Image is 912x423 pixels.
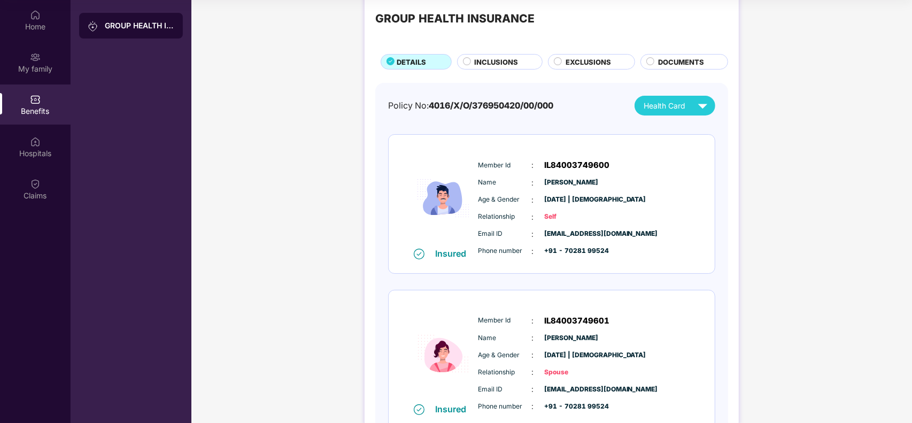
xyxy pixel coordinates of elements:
[531,177,534,189] span: :
[544,229,598,239] span: [EMAIL_ADDRESS][DOMAIN_NAME]
[478,316,531,326] span: Member Id
[429,101,553,111] span: 4016/X/O/376950420/00/000
[411,304,475,403] img: icon
[30,179,41,189] img: svg+xml;base64,PHN2ZyBpZD0iQ2xhaW0iIHhtbG5zPSJodHRwOi8vd3d3LnczLm9yZy8yMDAwL3N2ZyIgd2lkdGg9IjIwIi...
[375,10,535,28] div: GROUP HEALTH INSURANCE
[531,228,534,240] span: :
[30,52,41,63] img: svg+xml;base64,PHN2ZyB3aWR0aD0iMjAiIGhlaWdodD0iMjAiIHZpZXdCb3g9IjAgMCAyMCAyMCIgZmlsbD0ibm9uZSIgeG...
[544,159,609,172] span: IL84003749600
[658,57,704,67] span: DOCUMENTS
[388,99,553,112] div: Policy No:
[531,194,534,206] span: :
[531,366,534,378] span: :
[635,96,715,116] button: Health Card
[531,332,534,344] span: :
[435,248,473,259] div: Insured
[544,195,598,205] span: [DATE] | [DEMOGRAPHIC_DATA]
[531,315,534,327] span: :
[566,57,611,67] span: EXCLUSIONS
[414,404,424,415] img: svg+xml;base64,PHN2ZyB4bWxucz0iaHR0cDovL3d3dy53My5vcmcvMjAwMC9zdmciIHdpZHRoPSIxNiIgaGVpZ2h0PSIxNi...
[544,314,609,327] span: IL84003749601
[478,384,531,395] span: Email ID
[544,350,598,360] span: [DATE] | [DEMOGRAPHIC_DATA]
[531,159,534,171] span: :
[644,100,685,112] span: Health Card
[531,211,534,223] span: :
[544,367,598,378] span: Spouse
[544,333,598,343] span: [PERSON_NAME]
[478,367,531,378] span: Relationship
[478,195,531,205] span: Age & Gender
[531,245,534,257] span: :
[105,20,174,31] div: GROUP HEALTH INSURANCE
[478,229,531,239] span: Email ID
[411,149,475,248] img: icon
[478,212,531,222] span: Relationship
[88,21,98,32] img: svg+xml;base64,PHN2ZyB3aWR0aD0iMjAiIGhlaWdodD0iMjAiIHZpZXdCb3g9IjAgMCAyMCAyMCIgZmlsbD0ibm9uZSIgeG...
[544,384,598,395] span: [EMAIL_ADDRESS][DOMAIN_NAME]
[478,246,531,256] span: Phone number
[30,94,41,105] img: svg+xml;base64,PHN2ZyBpZD0iQmVuZWZpdHMiIHhtbG5zPSJodHRwOi8vd3d3LnczLm9yZy8yMDAwL3N2ZyIgd2lkdGg9Ij...
[531,383,534,395] span: :
[478,178,531,188] span: Name
[397,57,426,67] span: DETAILS
[478,333,531,343] span: Name
[531,349,534,361] span: :
[544,246,598,256] span: +91 - 70281 99524
[475,57,519,67] span: INCLUSIONS
[478,350,531,360] span: Age & Gender
[693,96,712,115] img: svg+xml;base64,PHN2ZyB4bWxucz0iaHR0cDovL3d3dy53My5vcmcvMjAwMC9zdmciIHZpZXdCb3g9IjAgMCAyNCAyNCIgd2...
[435,404,473,414] div: Insured
[478,402,531,412] span: Phone number
[30,136,41,147] img: svg+xml;base64,PHN2ZyBpZD0iSG9zcGl0YWxzIiB4bWxucz0iaHR0cDovL3d3dy53My5vcmcvMjAwMC9zdmciIHdpZHRoPS...
[478,160,531,171] span: Member Id
[414,249,424,259] img: svg+xml;base64,PHN2ZyB4bWxucz0iaHR0cDovL3d3dy53My5vcmcvMjAwMC9zdmciIHdpZHRoPSIxNiIgaGVpZ2h0PSIxNi...
[544,212,598,222] span: Self
[544,178,598,188] span: [PERSON_NAME]
[30,10,41,20] img: svg+xml;base64,PHN2ZyBpZD0iSG9tZSIgeG1sbnM9Imh0dHA6Ly93d3cudzMub3JnLzIwMDAvc3ZnIiB3aWR0aD0iMjAiIG...
[531,401,534,412] span: :
[544,402,598,412] span: +91 - 70281 99524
